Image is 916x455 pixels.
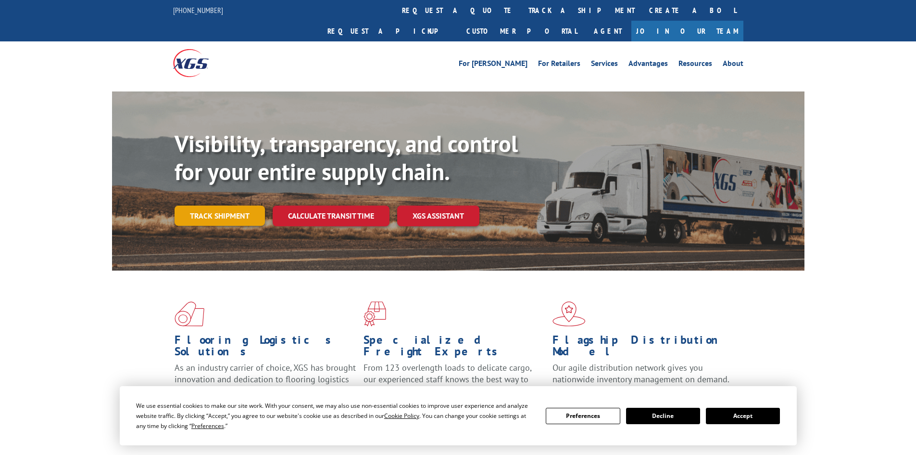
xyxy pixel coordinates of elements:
a: Track shipment [175,206,265,226]
a: For [PERSON_NAME] [459,60,527,70]
span: Our agile distribution network gives you nationwide inventory management on demand. [552,362,729,385]
h1: Specialized Freight Experts [364,334,545,362]
p: From 123 overlength loads to delicate cargo, our experienced staff knows the best way to move you... [364,362,545,405]
button: Accept [706,408,780,424]
span: Preferences [191,422,224,430]
a: XGS ASSISTANT [397,206,479,226]
a: [PHONE_NUMBER] [173,5,223,15]
h1: Flagship Distribution Model [552,334,734,362]
a: Advantages [628,60,668,70]
div: Cookie Consent Prompt [120,386,797,445]
a: Request a pickup [320,21,459,41]
img: xgs-icon-total-supply-chain-intelligence-red [175,301,204,326]
a: Join Our Team [631,21,743,41]
a: For Retailers [538,60,580,70]
img: xgs-icon-flagship-distribution-model-red [552,301,586,326]
span: As an industry carrier of choice, XGS has brought innovation and dedication to flooring logistics... [175,362,356,396]
h1: Flooring Logistics Solutions [175,334,356,362]
a: Customer Portal [459,21,584,41]
a: Calculate transit time [273,206,389,226]
a: Resources [678,60,712,70]
a: Services [591,60,618,70]
b: Visibility, transparency, and control for your entire supply chain. [175,129,518,186]
button: Preferences [546,408,620,424]
button: Decline [626,408,700,424]
a: Agent [584,21,631,41]
span: Cookie Policy [384,412,419,420]
div: We use essential cookies to make our site work. With your consent, we may also use non-essential ... [136,401,534,431]
a: About [723,60,743,70]
img: xgs-icon-focused-on-flooring-red [364,301,386,326]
